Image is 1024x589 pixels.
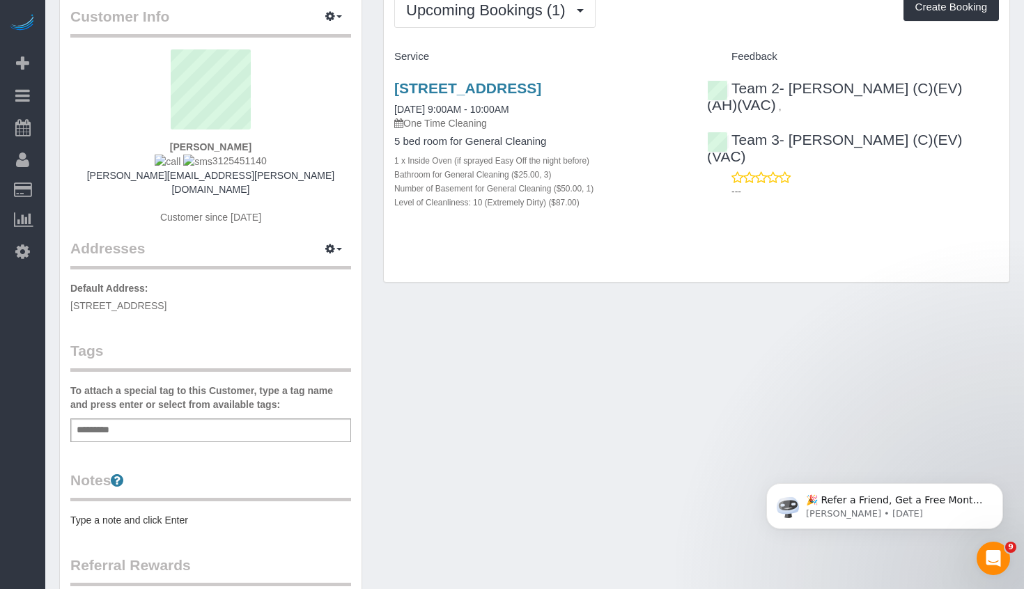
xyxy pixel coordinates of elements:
[394,170,551,180] small: Bathroom for General Cleaning ($25.00, 3)
[977,542,1010,575] iframe: Intercom live chat
[779,101,782,112] span: ,
[394,80,541,96] a: [STREET_ADDRESS]
[707,51,999,63] h4: Feedback
[394,51,686,63] h4: Service
[70,513,351,527] pre: Type a note and click Enter
[394,184,594,194] small: Number of Basement for General Cleaning ($50.00, 1)
[70,555,351,586] legend: Referral Rewards
[70,281,148,295] label: Default Address:
[394,116,686,130] p: One Time Cleaning
[87,170,335,195] a: [PERSON_NAME][EMAIL_ADDRESS][PERSON_NAME][DOMAIN_NAME]
[70,300,166,311] span: [STREET_ADDRESS]
[160,212,261,223] span: Customer since [DATE]
[8,14,36,33] img: Automaid Logo
[183,155,212,168] img: sms
[70,384,351,411] label: To attach a special tag to this Customer, type a tag name and press enter or select from availabl...
[394,198,580,207] small: Level of Cleanliness: 10 (Extremely Dirty) ($87.00)
[745,454,1024,551] iframe: Intercom notifications message
[394,156,589,166] small: 1 x Inside Oven (if sprayed Easy Off the night before)
[170,141,251,152] strong: [PERSON_NAME]
[70,340,351,372] legend: Tags
[707,80,962,113] a: Team 2- [PERSON_NAME] (C)(EV)(AH)(VAC)
[155,155,266,166] span: 3125451140
[394,136,686,148] h4: 5 bed room for General Cleaning
[70,6,351,38] legend: Customer Info
[70,470,351,501] legend: Notes
[394,104,509,115] a: [DATE] 9:00AM - 10:00AM
[406,1,573,19] span: Upcoming Bookings (1)
[1005,542,1016,553] span: 9
[707,132,962,164] a: Team 3- [PERSON_NAME] (C)(EV)(VAC)
[155,155,180,168] img: call
[731,184,999,198] p: ---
